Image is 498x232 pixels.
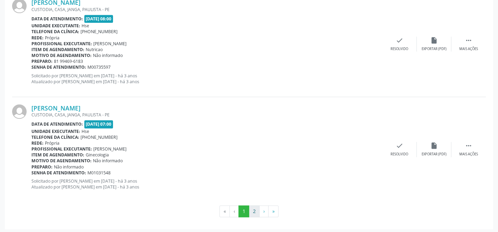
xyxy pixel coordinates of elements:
span: Própria [45,140,59,146]
b: Data de atendimento: [31,121,83,127]
img: img [12,104,27,119]
b: Motivo de agendamento: [31,52,92,58]
div: Resolvido [391,47,408,51]
button: Go to last page [268,205,279,217]
i:  [465,142,472,149]
span: Hse [82,128,89,134]
div: CUSTODIA, CASA, JANGA, PAULISTA - PE [31,112,382,118]
span: Não informado [93,52,123,58]
div: Exportar (PDF) [422,152,447,157]
span: [DATE] 07:00 [84,120,113,128]
i: insert_drive_file [430,37,438,44]
span: M01031548 [87,170,111,176]
b: Motivo de agendamento: [31,158,92,164]
button: Go to next page [259,205,269,217]
i:  [465,37,472,44]
b: Senha de atendimento: [31,170,86,176]
span: 81 99469-6183 [54,58,83,64]
span: [PERSON_NAME] [93,41,126,47]
b: Preparo: [31,58,53,64]
div: Resolvido [391,152,408,157]
p: Solicitado por [PERSON_NAME] em [DATE] - há 3 anos Atualizado por [PERSON_NAME] em [DATE] - há 3 ... [31,73,382,85]
span: M00735597 [87,64,111,70]
span: [DATE] 08:00 [84,15,113,23]
b: Preparo: [31,164,53,170]
b: Unidade executante: [31,128,80,134]
span: Não informado [54,164,84,170]
i: check [396,37,403,44]
span: Própria [45,35,59,41]
ul: Pagination [12,205,486,217]
span: [PERSON_NAME] [93,146,126,152]
b: Rede: [31,35,44,41]
button: Go to page 2 [249,205,260,217]
span: Não informado [93,158,123,164]
span: Ginecologia [86,152,109,158]
a: [PERSON_NAME] [31,104,81,112]
button: Go to page 1 [238,205,249,217]
b: Item de agendamento: [31,47,84,52]
div: Mais ações [459,152,478,157]
p: Solicitado por [PERSON_NAME] em [DATE] - há 3 anos Atualizado por [PERSON_NAME] em [DATE] - há 3 ... [31,178,382,190]
b: Telefone da clínica: [31,134,79,140]
b: Unidade executante: [31,23,80,29]
span: [PHONE_NUMBER] [81,134,118,140]
span: [PHONE_NUMBER] [81,29,118,35]
b: Profissional executante: [31,41,92,47]
b: Telefone da clínica: [31,29,79,35]
b: Item de agendamento: [31,152,84,158]
b: Rede: [31,140,44,146]
b: Data de atendimento: [31,16,83,22]
b: Senha de atendimento: [31,64,86,70]
div: Exportar (PDF) [422,47,447,51]
i: check [396,142,403,149]
span: Hse [82,23,89,29]
div: Mais ações [459,47,478,51]
span: Nutricao [86,47,103,52]
div: CUSTODIA, CASA, JANGA, PAULISTA - PE [31,7,382,12]
b: Profissional executante: [31,146,92,152]
i: insert_drive_file [430,142,438,149]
